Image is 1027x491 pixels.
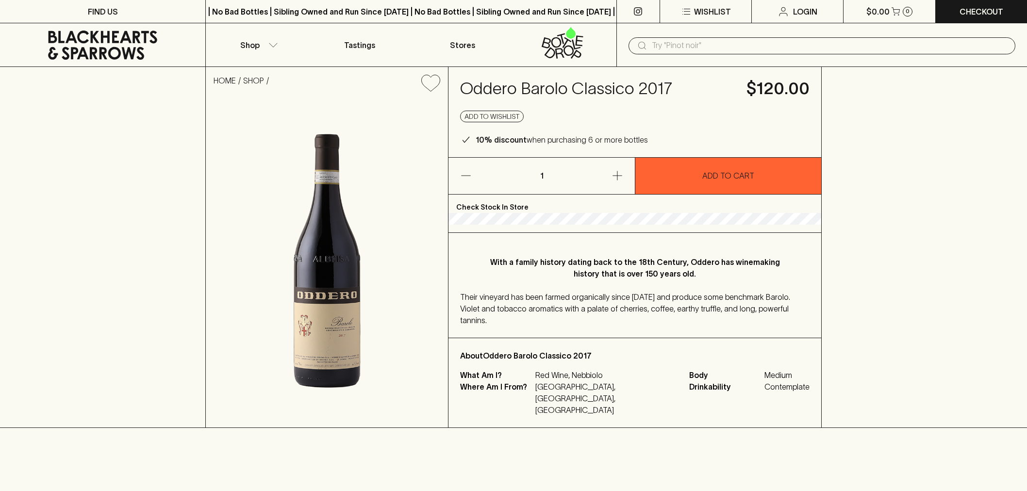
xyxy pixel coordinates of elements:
a: HOME [214,76,236,85]
span: Drinkability [689,381,762,393]
p: Tastings [344,39,375,51]
p: Wishlist [694,6,731,17]
input: Try "Pinot noir" [652,38,1008,53]
p: Shop [240,39,260,51]
p: FIND US [88,6,118,17]
span: Body [689,369,762,381]
p: Checkout [960,6,1003,17]
p: With a family history dating back to the 18th Century, Oddero has winemaking history that is over... [480,256,790,279]
p: 1 [530,158,553,194]
a: Tastings [309,23,411,66]
a: Stores [411,23,513,66]
p: when purchasing 6 or more bottles [476,134,648,146]
img: 25315.png [206,99,448,427]
p: Where Am I From? [460,381,533,416]
button: Shop [206,23,308,66]
p: About Oddero Barolo Classico 2017 [460,350,810,361]
span: Medium [764,369,810,381]
p: Red Wine, Nebbiolo [535,369,678,381]
h4: $120.00 [746,79,810,99]
h4: Oddero Barolo Classico 2017 [460,79,735,99]
p: Check Stock In Store [448,195,821,213]
p: 0 [906,9,910,14]
p: What Am I? [460,369,533,381]
p: Stores [450,39,475,51]
p: [GEOGRAPHIC_DATA], [GEOGRAPHIC_DATA], [GEOGRAPHIC_DATA] [535,381,678,416]
button: ADD TO CART [635,158,821,194]
p: $0.00 [866,6,890,17]
button: Add to wishlist [417,71,444,96]
button: Add to wishlist [460,111,524,122]
a: SHOP [243,76,264,85]
span: Contemplate [764,381,810,393]
p: ADD TO CART [702,170,754,181]
b: 10% discount [476,135,527,144]
span: Their vineyard has been farmed organically since [DATE] and produce some benchmark Barolo. Violet... [460,293,790,325]
p: Login [793,6,817,17]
